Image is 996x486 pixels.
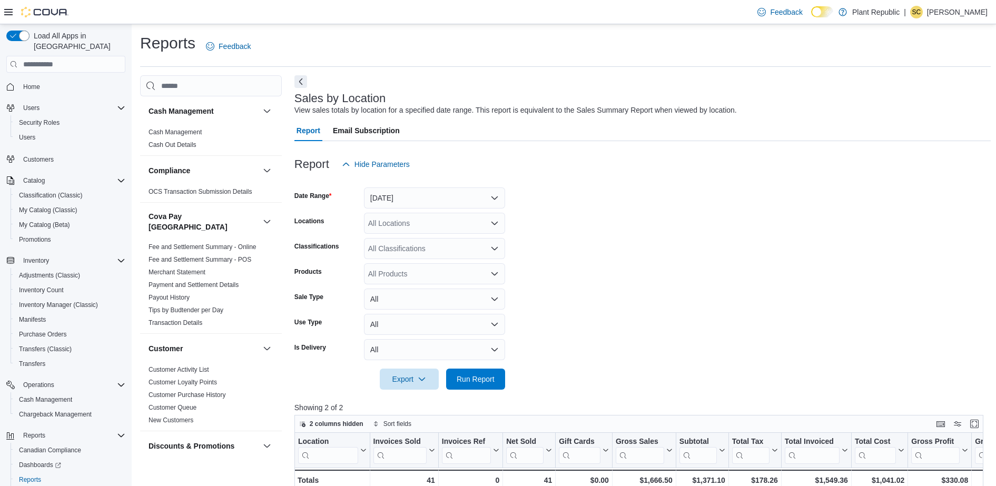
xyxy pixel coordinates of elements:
[23,381,54,389] span: Operations
[294,158,329,171] h3: Report
[855,437,896,464] div: Total Cost
[261,105,273,117] button: Cash Management
[785,437,840,464] div: Total Invoiced
[616,437,664,447] div: Gross Sales
[294,92,386,105] h3: Sales by Location
[19,152,125,165] span: Customers
[149,319,202,326] a: Transaction Details
[149,416,193,424] span: New Customers
[11,443,130,458] button: Canadian Compliance
[15,343,125,355] span: Transfers (Classic)
[149,256,251,263] a: Fee and Settlement Summary - POS
[140,33,195,54] h1: Reports
[442,437,491,447] div: Invoices Ref
[19,461,61,469] span: Dashboards
[2,428,130,443] button: Reports
[373,437,435,464] button: Invoices Sold
[15,358,50,370] a: Transfers
[149,243,257,251] a: Fee and Settlement Summary - Online
[149,165,190,176] h3: Compliance
[951,418,964,430] button: Display options
[15,299,102,311] a: Inventory Manager (Classic)
[23,431,45,440] span: Reports
[149,403,196,412] span: Customer Queue
[15,189,87,202] a: Classification (Classic)
[11,232,130,247] button: Promotions
[19,254,125,267] span: Inventory
[559,437,609,464] button: Gift Cards
[15,313,50,326] a: Manifests
[15,233,125,246] span: Promotions
[19,153,58,166] a: Customers
[15,393,125,406] span: Cash Management
[19,254,53,267] button: Inventory
[386,369,432,390] span: Export
[149,404,196,411] a: Customer Queue
[679,437,725,464] button: Subtotal
[15,116,64,129] a: Security Roles
[23,104,40,112] span: Users
[140,241,282,333] div: Cova Pay [GEOGRAPHIC_DATA]
[261,164,273,177] button: Compliance
[559,437,600,447] div: Gift Cards
[11,327,130,342] button: Purchase Orders
[2,253,130,268] button: Inventory
[19,206,77,214] span: My Catalog (Classic)
[15,204,82,216] a: My Catalog (Classic)
[19,410,92,419] span: Chargeback Management
[911,437,968,464] button: Gross Profit
[904,6,906,18] p: |
[15,116,125,129] span: Security Roles
[11,458,130,472] a: Dashboards
[11,407,130,422] button: Chargeback Management
[19,81,44,93] a: Home
[149,441,234,451] h3: Discounts & Promotions
[11,115,130,130] button: Security Roles
[19,80,125,93] span: Home
[364,187,505,209] button: [DATE]
[11,283,130,297] button: Inventory Count
[15,313,125,326] span: Manifests
[855,437,896,447] div: Total Cost
[811,6,833,17] input: Dark Mode
[15,459,125,471] span: Dashboards
[140,185,282,202] div: Compliance
[15,328,71,341] a: Purchase Orders
[149,268,205,276] span: Merchant Statement
[15,269,84,282] a: Adjustments (Classic)
[149,187,252,196] span: OCS Transaction Submission Details
[11,217,130,232] button: My Catalog (Beta)
[912,6,921,18] span: SC
[261,342,273,355] button: Customer
[15,444,125,457] span: Canadian Compliance
[753,2,806,23] a: Feedback
[11,297,130,312] button: Inventory Manager (Classic)
[15,408,125,421] span: Chargeback Management
[19,315,46,324] span: Manifests
[11,203,130,217] button: My Catalog (Classic)
[506,437,544,464] div: Net Sold
[15,459,65,471] a: Dashboards
[15,131,40,144] a: Users
[19,174,125,187] span: Catalog
[364,339,505,360] button: All
[149,281,239,289] a: Payment and Settlement Details
[149,366,209,373] a: Customer Activity List
[219,41,251,52] span: Feedback
[15,473,45,486] a: Reports
[364,314,505,335] button: All
[149,378,217,386] span: Customer Loyalty Points
[811,17,812,18] span: Dark Mode
[616,437,664,464] div: Gross Sales
[785,437,840,447] div: Total Invoiced
[21,7,68,17] img: Cova
[19,102,125,114] span: Users
[149,211,259,232] button: Cova Pay [GEOGRAPHIC_DATA]
[298,437,358,464] div: Location
[490,219,499,227] button: Open list of options
[149,441,259,451] button: Discounts & Promotions
[149,141,196,149] span: Cash Out Details
[294,267,322,276] label: Products
[140,126,282,155] div: Cash Management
